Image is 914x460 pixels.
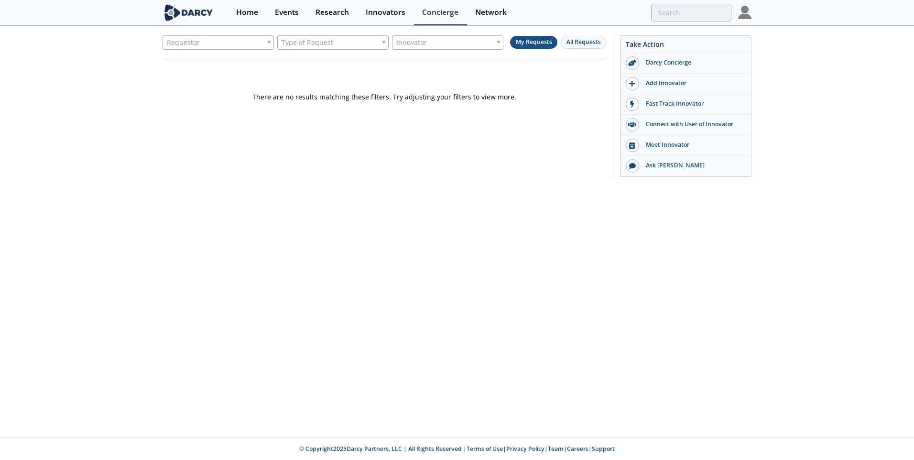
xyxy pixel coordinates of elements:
[639,161,746,170] div: Ask [PERSON_NAME]
[475,9,507,16] div: Network
[366,9,405,16] div: Innovators
[163,4,215,21] img: logo-wide.svg
[639,141,746,149] div: Meet Innovator
[639,58,746,67] div: Darcy Concierge
[651,4,731,22] input: Advanced Search
[422,9,458,16] div: Concierge
[561,36,606,49] button: All Requests
[620,39,751,53] div: Take Action
[277,35,389,50] div: Type of Request
[639,120,746,129] div: Connect with User of Innovator
[396,36,427,49] span: Innovator
[639,99,746,108] div: Fast Track Innovator
[163,35,274,50] div: Requestor
[275,9,299,16] div: Events
[510,36,557,49] button: My Requests
[506,445,544,453] a: Privacy Policy
[282,36,333,49] span: Type of Request
[567,445,588,453] a: Careers
[639,79,746,88] div: Add Innovator
[103,445,811,453] p: © Copyright 2025 Darcy Partners, LLC | All Rights Reserved | | | | |
[236,9,258,16] div: Home
[548,445,564,453] a: Team
[738,6,751,19] img: Profile
[566,38,601,46] span: All Requests
[592,445,615,453] a: Support
[467,445,503,453] a: Terms of Use
[167,36,200,49] span: Requestor
[392,35,503,50] div: Innovator
[163,58,606,102] div: There are no results matching these filters. Try adjusting your filters to view more.
[316,9,349,16] div: Research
